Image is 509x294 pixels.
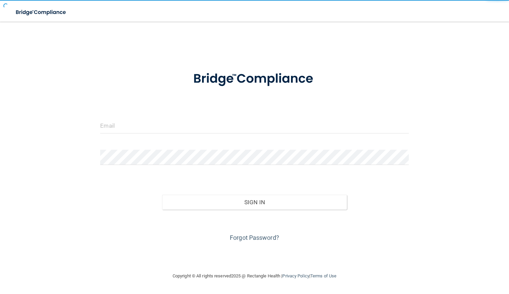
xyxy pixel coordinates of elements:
div: Copyright © All rights reserved 2025 @ Rectangle Health | | [131,265,378,287]
input: Email [100,118,408,133]
img: bridge_compliance_login_screen.278c3ca4.svg [10,5,72,19]
button: Sign In [162,195,347,210]
a: Forgot Password? [230,234,279,241]
img: bridge_compliance_login_screen.278c3ca4.svg [180,62,329,96]
a: Privacy Policy [282,273,309,278]
a: Terms of Use [310,273,336,278]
